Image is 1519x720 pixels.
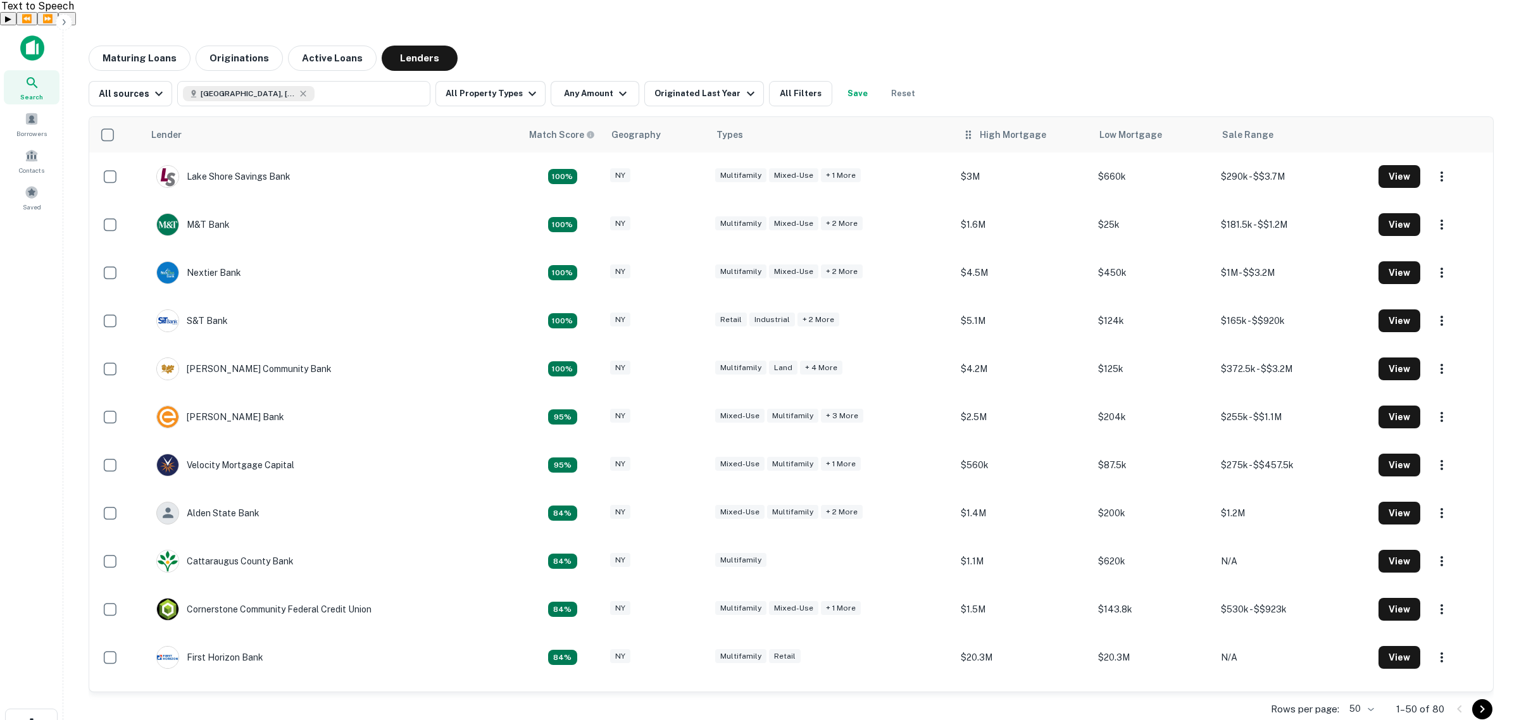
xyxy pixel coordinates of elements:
div: Multifamily [767,457,818,471]
td: $660k [1092,152,1215,201]
button: All Filters [769,81,832,106]
th: Capitalize uses an advanced AI algorithm to match your search with the best lender. The match sco... [522,117,604,152]
td: $165k - $$920k [1215,297,1372,345]
button: Any Amount [551,81,639,106]
button: View [1378,165,1420,188]
a: Borrowers [4,107,59,141]
div: + 3 more [821,409,863,423]
div: + 2 more [797,313,839,327]
div: Lake Shore Savings Bank [156,165,291,188]
td: $125k [1092,345,1215,393]
a: Contacts [4,144,59,178]
button: Originations [196,46,283,71]
img: picture [157,599,178,620]
td: $4.5M [954,249,1092,297]
td: N/A [1215,537,1372,585]
div: Originated Last Year [654,86,758,101]
div: NY [610,216,630,231]
button: View [1378,213,1420,236]
iframe: Chat Widget [1456,619,1519,680]
button: All sources [89,81,172,106]
td: $4.2M [954,345,1092,393]
div: Multifamily [767,505,818,519]
div: Geography [611,127,661,142]
div: High Mortgage [980,127,1046,142]
div: [PERSON_NAME] Community Bank [156,357,332,380]
button: View [1378,309,1420,332]
div: + 1 more [821,601,861,616]
button: View [1378,550,1420,573]
div: NY [610,409,630,423]
button: Active Loans [288,46,377,71]
th: High Mortgage [954,117,1092,152]
div: Mixed-Use [769,264,818,279]
button: Save your search to get updates of matches that match your search criteria. [837,81,878,106]
div: NY [610,264,630,279]
td: $255k - $$1.1M [1215,393,1372,441]
span: [GEOGRAPHIC_DATA], [GEOGRAPHIC_DATA], [GEOGRAPHIC_DATA] [201,88,296,99]
div: Capitalize uses an advanced AI algorithm to match your search with the best lender. The match sco... [548,313,577,328]
div: Multifamily [715,264,766,279]
div: Industrial [749,313,795,327]
div: Multifamily [715,361,766,375]
button: [GEOGRAPHIC_DATA], [GEOGRAPHIC_DATA], [GEOGRAPHIC_DATA] [177,81,430,106]
div: Alden State Bank [156,502,259,524]
button: All Property Types [435,81,546,106]
div: Capitalize uses an advanced AI algorithm to match your search with the best lender. The match sco... [548,457,577,473]
img: picture [157,310,178,332]
div: All sources [99,86,166,101]
div: [PERSON_NAME] Bank [156,406,284,428]
img: capitalize-icon.png [20,35,44,61]
div: + 2 more [821,264,863,279]
div: First Horizon Bank [156,646,263,669]
button: Go to next page [1472,699,1492,719]
div: Velocity Mortgage Capital [156,454,294,476]
div: Capitalize uses an advanced AI algorithm to match your search with the best lender. The match sco... [529,128,595,142]
td: $372.5k - $$3.2M [1215,345,1372,393]
div: 50 [1344,700,1376,718]
div: + 1 more [821,457,861,471]
button: View [1378,261,1420,284]
div: Mixed-Use [769,216,818,231]
img: picture [157,358,178,380]
td: $450k [1092,249,1215,297]
td: $200k [1092,489,1215,537]
img: picture [157,166,178,187]
div: Cornerstone Community Federal Credit Union [156,598,372,621]
p: Rows per page: [1271,702,1339,717]
td: $2.5M [954,393,1092,441]
span: Saved [23,202,41,212]
div: Capitalize uses an advanced AI algorithm to match your search with the best lender. The match sco... [548,217,577,232]
img: picture [157,214,178,235]
div: Mixed-Use [769,601,818,616]
div: Capitalize uses an advanced AI algorithm to match your search with the best lender. The match sco... [548,361,577,376]
div: NY [610,505,630,519]
div: Low Mortgage [1099,127,1162,142]
img: picture [157,262,178,283]
img: picture [157,647,178,668]
div: Capitalize uses an advanced AI algorithm to match your search with the best lender. The match sco... [548,409,577,425]
div: Types [716,127,743,142]
td: $620k [1092,537,1215,585]
div: Sale Range [1222,127,1273,142]
div: Capitalize uses an advanced AI algorithm to match your search with the best lender. The match sco... [548,506,577,521]
div: Multifamily [715,601,766,616]
span: Search [20,92,43,102]
th: Types [709,117,954,152]
div: Retail [715,313,747,327]
td: $20.3M [954,633,1092,681]
th: Sale Range [1215,117,1372,152]
div: + 1 more [821,168,861,183]
th: Low Mortgage [1092,117,1215,152]
div: M&T Bank [156,213,230,236]
div: Multifamily [715,649,766,664]
div: Land [769,361,797,375]
div: Mixed-Use [715,409,765,423]
td: $560k [954,441,1092,489]
td: $3M [954,152,1092,201]
div: + 4 more [800,361,842,375]
div: NY [610,457,630,471]
div: NY [610,361,630,375]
